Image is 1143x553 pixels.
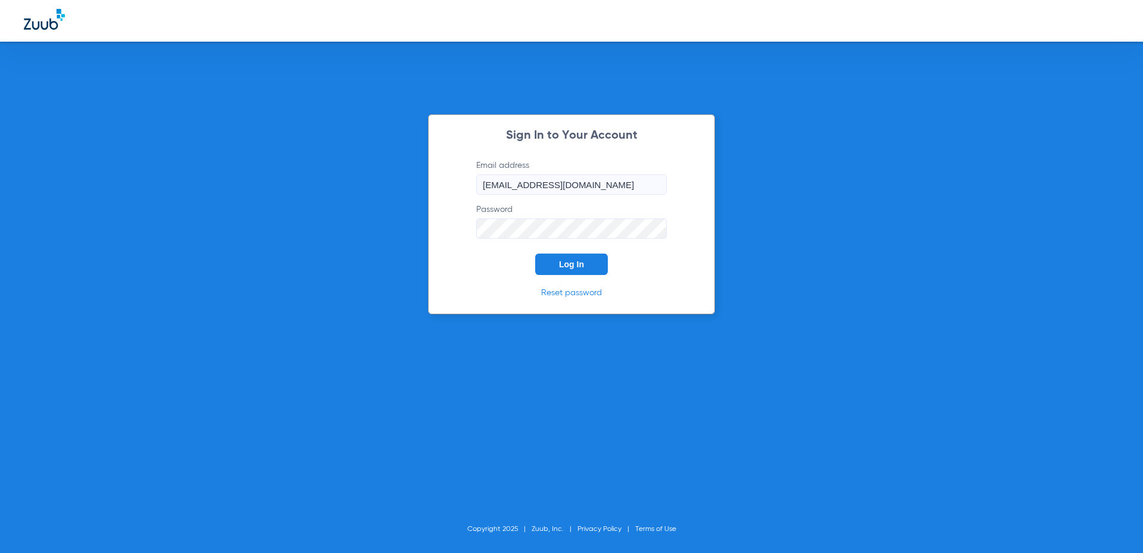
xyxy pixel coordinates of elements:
[458,130,685,142] h2: Sign In to Your Account
[1083,496,1143,553] iframe: Chat Widget
[635,526,676,533] a: Terms of Use
[532,523,577,535] li: Zuub, Inc.
[541,289,602,297] a: Reset password
[476,218,667,239] input: Password
[577,526,622,533] a: Privacy Policy
[476,174,667,195] input: Email address
[535,254,608,275] button: Log In
[476,160,667,195] label: Email address
[467,523,532,535] li: Copyright 2025
[476,204,667,239] label: Password
[24,9,65,30] img: Zuub Logo
[559,260,584,269] span: Log In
